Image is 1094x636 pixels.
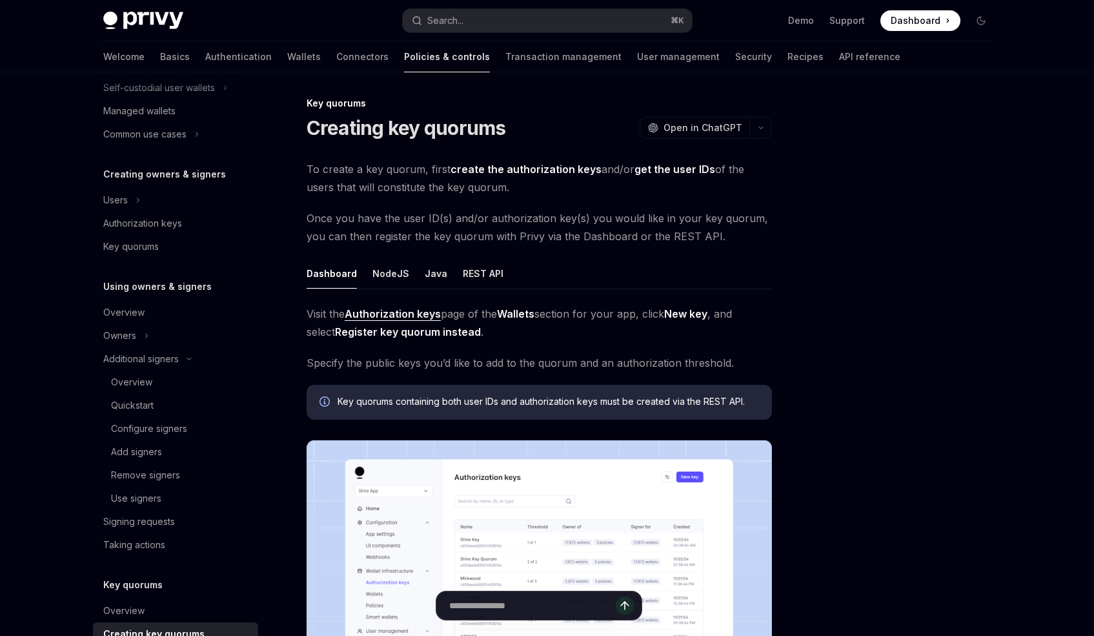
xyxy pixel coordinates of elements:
div: Remove signers [111,467,180,483]
a: create the authorization keys [451,163,602,176]
div: Additional signers [103,351,179,367]
button: NodeJS [372,258,409,289]
a: Configure signers [93,417,258,440]
div: Search... [427,13,463,28]
a: Taking actions [93,533,258,557]
h5: Using owners & signers [103,279,212,294]
img: dark logo [103,12,183,30]
a: Overview [93,371,258,394]
span: Dashboard [891,14,940,27]
a: Demo [788,14,814,27]
a: get the user IDs [634,163,715,176]
div: Owners [103,328,136,344]
a: User management [637,41,720,72]
button: Java [425,258,447,289]
div: Add signers [111,444,162,460]
button: Dashboard [307,258,357,289]
div: Key quorums [307,97,772,110]
h5: Creating owners & signers [103,167,226,182]
span: Key quorums containing both user IDs and authorization keys must be created via the REST API. [338,395,759,408]
a: Transaction management [505,41,622,72]
span: Open in ChatGPT [663,121,742,134]
div: Overview [103,305,145,320]
strong: Register key quorum instead [335,325,481,338]
button: Open in ChatGPT [640,117,750,139]
span: Visit the page of the section for your app, click , and select . [307,305,772,341]
button: REST API [463,258,503,289]
a: API reference [839,41,900,72]
svg: Info [319,396,332,409]
a: Wallets [287,41,321,72]
a: Overview [93,301,258,324]
span: Once you have the user ID(s) and/or authorization key(s) you would like in your key quorum, you c... [307,209,772,245]
strong: Wallets [497,307,534,320]
a: Recipes [787,41,824,72]
div: Authorization keys [103,216,182,231]
div: Managed wallets [103,103,176,119]
a: Security [735,41,772,72]
div: Overview [103,603,145,619]
a: Overview [93,599,258,622]
div: Overview [111,374,152,390]
a: Support [829,14,865,27]
a: Authorization keys [93,212,258,235]
div: Taking actions [103,537,165,553]
button: Send message [616,597,634,615]
a: Policies & controls [404,41,490,72]
button: Toggle dark mode [971,10,991,31]
a: Basics [160,41,190,72]
a: Signing requests [93,510,258,533]
div: Use signers [111,491,161,506]
h5: Key quorums [103,577,163,593]
button: Search...⌘K [403,9,692,32]
strong: Authorization keys [345,307,441,320]
span: To create a key quorum, first and/or of the users that will constitute the key quorum. [307,160,772,196]
div: Key quorums [103,239,159,254]
div: Signing requests [103,514,175,529]
div: Users [103,192,128,208]
h1: Creating key quorums [307,116,506,139]
strong: New key [664,307,707,320]
a: Dashboard [880,10,960,31]
div: Common use cases [103,127,187,142]
a: Add signers [93,440,258,464]
a: Key quorums [93,235,258,258]
a: Authorization keys [345,307,441,321]
span: ⌘ K [671,15,684,26]
a: Welcome [103,41,145,72]
div: Quickstart [111,398,154,413]
a: Use signers [93,487,258,510]
div: Configure signers [111,421,187,436]
a: Connectors [336,41,389,72]
a: Managed wallets [93,99,258,123]
a: Quickstart [93,394,258,417]
a: Remove signers [93,464,258,487]
span: Specify the public keys you’d like to add to the quorum and an authorization threshold. [307,354,772,372]
a: Authentication [205,41,272,72]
